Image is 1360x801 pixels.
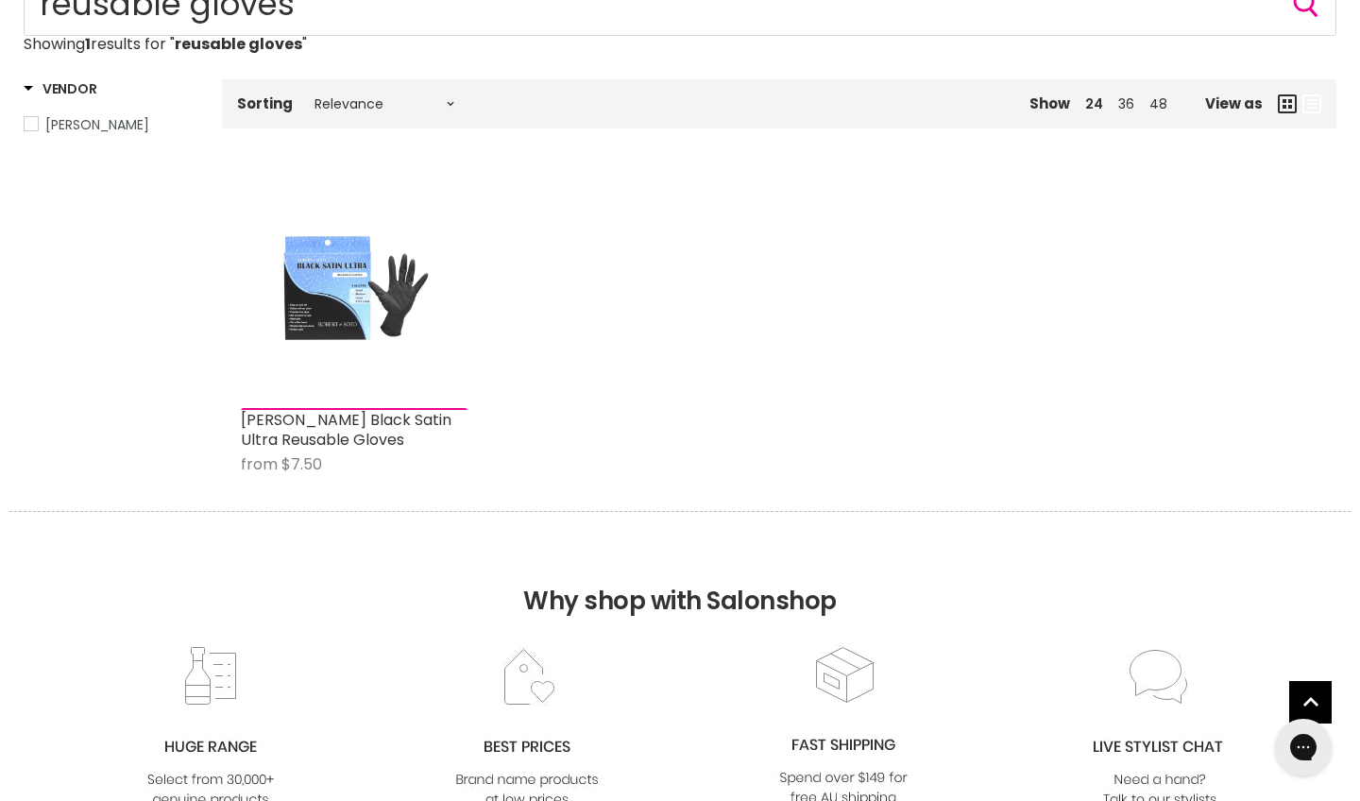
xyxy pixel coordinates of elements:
a: Robert De Soto Black Satin Ultra Reusable Gloves [241,174,467,400]
a: 48 [1149,94,1167,113]
a: Robert De Soto [24,114,198,135]
span: $7.50 [281,453,322,475]
a: Back to top [1289,681,1332,724]
span: [PERSON_NAME] [45,115,149,134]
strong: reusable gloves [175,33,302,55]
iframe: Gorgias live chat messenger [1266,712,1341,782]
h2: Why shop with Salonshop [9,511,1351,644]
h3: Vendor [24,79,96,98]
span: Back to top [1289,681,1332,730]
span: View as [1205,95,1263,111]
label: Sorting [237,95,293,111]
a: 24 [1085,94,1103,113]
strong: 1 [85,33,91,55]
img: Robert De Soto Black Satin Ultra Reusable Gloves [279,174,430,400]
span: Show [1029,94,1070,113]
span: from [241,453,278,475]
a: [PERSON_NAME] Black Satin Ultra Reusable Gloves [241,409,451,451]
p: Showing results for " " [24,36,1336,53]
a: 36 [1118,94,1134,113]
